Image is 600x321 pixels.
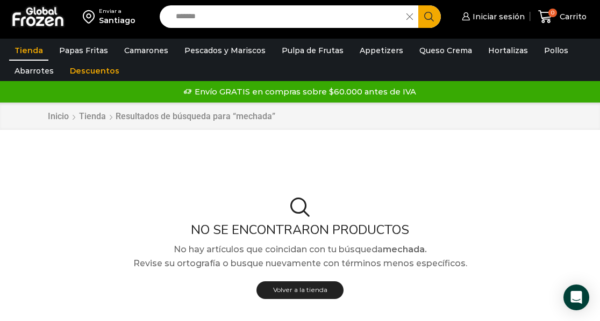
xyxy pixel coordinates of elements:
a: Descuentos [65,61,125,81]
span: Iniciar sesión [470,11,525,22]
span: 0 [548,9,557,17]
a: Pulpa de Frutas [276,40,349,61]
a: Iniciar sesión [459,6,525,27]
a: Papas Fritas [54,40,113,61]
a: 0 Carrito [535,4,589,30]
a: Tienda [9,40,48,61]
div: Enviar a [99,8,135,15]
p: No hay artículos que coincidan con tu búsqueda Revise su ortografía o busque nuevamente con térmi... [39,243,561,270]
span: Volver a la tienda [273,286,327,294]
div: Open Intercom Messenger [563,284,589,310]
a: Tienda [78,111,106,123]
a: Camarones [119,40,174,61]
strong: mechada. [383,244,427,254]
a: Pescados y Mariscos [179,40,271,61]
button: Search button [418,5,441,28]
h1: Resultados de búsqueda para “mechada” [116,111,275,121]
div: Santiago [99,15,135,26]
a: Pollos [539,40,574,61]
span: Carrito [557,11,587,22]
a: Hortalizas [483,40,533,61]
a: Appetizers [354,40,409,61]
a: Queso Crema [414,40,477,61]
nav: Breadcrumb [47,111,275,123]
img: address-field-icon.svg [83,8,99,26]
h2: No se encontraron productos [39,222,561,238]
a: Inicio [47,111,69,123]
a: Volver a la tienda [256,281,344,299]
a: Abarrotes [9,61,59,81]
